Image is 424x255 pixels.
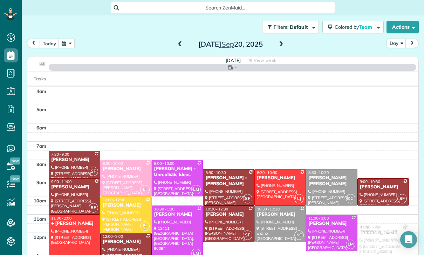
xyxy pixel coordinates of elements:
[102,166,150,172] div: [PERSON_NAME]
[103,197,125,202] span: 10:00 - 12:00
[103,234,123,239] span: 12:00 - 2:00
[40,39,59,48] button: today
[205,212,252,217] div: [PERSON_NAME]
[27,39,40,48] button: prev
[10,175,20,182] span: New
[259,21,319,33] a: Filters: Default
[221,40,234,48] span: Sep
[387,21,419,33] button: Actions
[51,221,98,227] div: + [PERSON_NAME]
[274,24,288,30] span: Filters:
[359,24,373,30] span: Team
[36,125,46,130] span: 6am
[308,221,355,227] div: [PERSON_NAME]
[346,194,355,203] span: KC
[360,225,380,230] span: 11:30 - 1:30
[257,175,304,181] div: [PERSON_NAME]
[257,170,277,175] span: 8:30 - 10:30
[10,157,20,165] span: New
[143,223,146,227] span: JM
[51,157,98,163] div: [PERSON_NAME]
[360,179,380,184] span: 9:00 - 10:30
[187,40,274,48] h2: [DATE] 20, 2025
[226,58,241,63] span: [DATE]
[154,207,175,212] span: 10:30 - 1:30
[102,202,150,208] div: [PERSON_NAME]
[34,216,46,222] span: 11am
[36,107,46,112] span: 5am
[36,180,46,185] span: 9am
[290,24,308,30] span: Default
[103,161,123,166] span: 8:00 - 10:00
[294,194,304,203] span: LJ
[89,203,98,213] span: SF
[387,39,406,48] button: Day
[257,212,304,217] div: [PERSON_NAME]
[89,167,98,176] span: SF
[34,76,46,81] span: Tasks
[257,207,280,212] span: 10:30 - 12:30
[308,170,329,175] span: 8:30 - 10:30
[322,21,384,33] button: Colored byTeam
[51,216,71,221] span: 11:00 - 2:00
[36,161,46,167] span: 8am
[36,143,46,149] span: 7am
[36,88,46,94] span: 4am
[346,240,355,249] span: LM
[205,207,228,212] span: 10:30 - 12:30
[360,230,407,236] div: [PERSON_NAME]
[243,194,252,203] span: SF
[141,225,149,232] small: 2
[205,170,226,175] span: 8:30 - 10:30
[154,166,201,178] div: [PERSON_NAME] - Unrealistic Ideas
[140,185,150,194] span: LI
[235,64,237,71] span: -
[360,184,407,190] div: [PERSON_NAME]
[397,194,407,203] span: SF
[243,230,252,240] span: SF
[400,231,417,248] div: Open Intercom Messenger
[154,212,201,217] div: [PERSON_NAME]
[294,230,304,240] span: KC
[154,161,175,166] span: 8:00 - 10:00
[308,175,355,187] div: [PERSON_NAME] [PERSON_NAME]
[34,198,46,203] span: 10am
[262,21,319,33] button: Filters: Default
[34,234,46,240] span: 12pm
[335,24,375,30] span: Colored by
[405,39,419,48] button: next
[191,185,201,194] span: LM
[205,175,252,187] div: [PERSON_NAME] - [PERSON_NAME]
[308,216,329,221] span: 11:00 - 1:00
[254,58,276,63] span: View week
[51,179,71,184] span: 9:00 - 11:00
[51,152,69,157] span: 7:30 - 9:00
[102,239,150,245] div: [PERSON_NAME]
[51,184,98,190] div: [PERSON_NAME]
